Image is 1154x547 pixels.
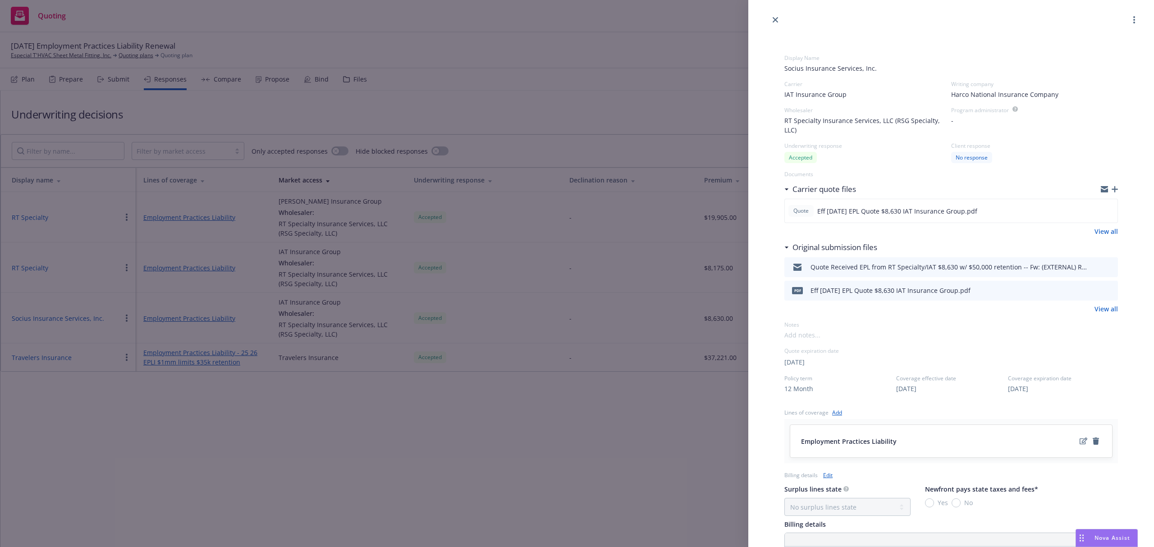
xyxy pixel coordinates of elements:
div: Billing details [784,520,1118,529]
button: 12 Month [784,384,813,393]
span: Coverage expiration date [1008,374,1118,382]
span: Quote [792,207,810,215]
span: Nova Assist [1094,534,1130,542]
div: Eff [DATE] EPL Quote $8,630 IAT Insurance Group.pdf [811,286,971,295]
button: download file [1092,285,1099,296]
div: Carrier [784,80,951,88]
span: No [964,498,973,507]
span: RT Specialty Insurance Services, LLC (RSG Specialty, LLC) [784,116,951,135]
button: [DATE] [784,357,805,367]
button: download file [1092,262,1099,273]
div: No response [951,152,992,163]
button: preview file [1106,205,1114,216]
a: Edit [823,470,833,480]
div: Accepted [784,152,817,163]
a: edit [1078,436,1089,447]
button: preview file [1106,262,1114,273]
span: IAT Insurance Group [784,90,847,99]
div: Original submission files [784,242,877,253]
div: Wholesaler [784,106,951,114]
div: Quote expiration date [784,347,1118,355]
a: close [770,14,781,25]
div: Program administrator [951,106,1009,114]
button: [DATE] [1008,384,1028,393]
div: Drag to move [1076,529,1087,547]
a: View all [1094,304,1118,314]
a: View all [1094,227,1118,236]
span: Yes [938,498,948,507]
span: Employment Practices Liability [801,437,897,446]
span: Newfront pays state taxes and fees* [925,485,1038,493]
div: Display Name [784,54,1118,62]
a: Add [832,408,842,417]
button: preview file [1106,285,1114,296]
span: Coverage effective date [896,374,1006,382]
div: Client response [951,142,1118,150]
span: Policy term [784,374,894,382]
input: No [952,498,961,507]
span: Surplus lines state [784,485,842,493]
div: Billing details [784,471,818,479]
div: Writing company [951,80,1118,88]
div: Lines of coverage [784,409,829,416]
div: Documents [784,170,1118,178]
a: remove [1090,436,1101,447]
div: Notes [784,321,1118,328]
button: Nova Assist [1076,529,1138,547]
span: Socius Insurance Services, Inc. [784,64,1118,73]
div: Carrier quote files [784,183,856,195]
div: Quote Received EPL from RT Specialty/IAT $8,630 w/ $50,000 retention -- Fw: (EXTERNAL) RE: IAT & ... [811,262,1088,272]
span: Eff [DATE] EPL Quote $8,630 IAT Insurance Group.pdf [817,206,977,216]
span: pdf [792,287,803,294]
h3: Carrier quote files [792,183,856,195]
h3: Original submission files [792,242,877,253]
button: [DATE] [896,384,916,393]
span: - [951,116,953,125]
button: download file [1091,205,1099,216]
input: Yes [925,498,934,507]
span: Harco National Insurance Company [951,90,1058,99]
div: Underwriting response [784,142,951,150]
